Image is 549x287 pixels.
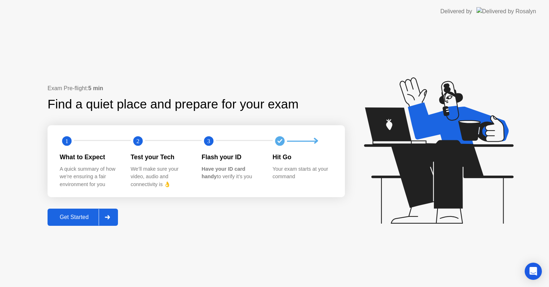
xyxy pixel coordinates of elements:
img: Delivered by Rosalyn [476,7,536,15]
div: We’ll make sure your video, audio and connectivity is 👌 [131,165,191,189]
div: Get Started [50,214,99,220]
div: Exam Pre-flight: [48,84,345,93]
div: What to Expect [60,152,119,162]
b: Have your ID card handy [202,166,245,180]
div: to verify it’s you [202,165,261,181]
div: Your exam starts at your command [273,165,332,181]
div: Find a quiet place and prepare for your exam [48,95,300,114]
div: Hit Go [273,152,332,162]
b: 5 min [88,85,103,91]
text: 3 [207,138,210,145]
div: Flash your ID [202,152,261,162]
div: Open Intercom Messenger [525,263,542,280]
text: 2 [136,138,139,145]
button: Get Started [48,209,118,226]
div: Test your Tech [131,152,191,162]
div: Delivered by [440,7,472,16]
text: 1 [65,138,68,145]
div: A quick summary of how we’re ensuring a fair environment for you [60,165,119,189]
